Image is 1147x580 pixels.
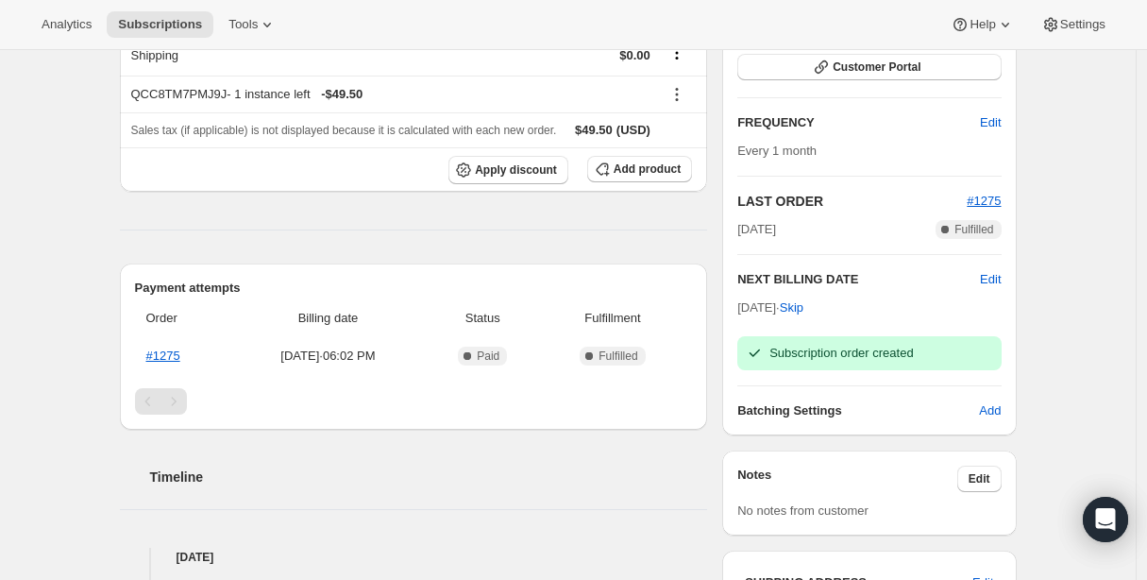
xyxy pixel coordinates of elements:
[954,222,993,237] span: Fulfilled
[737,466,957,492] h3: Notes
[131,85,650,104] div: QCC8TM7PMJ9J - 1 instance left
[737,220,776,239] span: [DATE]
[131,124,557,137] span: Sales tax (if applicable) is not displayed because it is calculated with each new order.
[737,192,967,211] h2: LAST ORDER
[780,299,803,317] span: Skip
[228,17,258,32] span: Tools
[737,144,817,158] span: Every 1 month
[135,279,693,298] h2: Payment attempts
[432,309,533,328] span: Status
[957,466,1002,492] button: Edit
[587,156,692,182] button: Add product
[448,156,568,184] button: Apply discount
[833,60,920,75] span: Customer Portal
[120,548,708,567] h4: [DATE]
[737,503,869,518] span: No notes from customer
[967,192,1001,211] button: #1275
[979,401,1001,420] span: Add
[135,388,693,415] nav: Pagination
[980,270,1001,289] button: Edit
[970,17,995,32] span: Help
[737,270,980,289] h2: NEXT BILLING DATE
[217,11,288,38] button: Tools
[1030,11,1117,38] button: Settings
[614,162,681,177] span: Add product
[146,349,180,363] a: #1275
[120,34,447,76] th: Shipping
[107,11,213,38] button: Subscriptions
[575,123,613,137] span: $49.50
[737,401,979,420] h6: Batching Settings
[969,108,1012,138] button: Edit
[235,347,421,366] span: [DATE] · 06:02 PM
[619,48,650,62] span: $0.00
[150,468,708,486] h2: Timeline
[737,300,803,315] span: [DATE] ·
[968,396,1012,426] button: Add
[662,43,692,63] button: Shipping actions
[737,54,1001,80] button: Customer Portal
[235,309,421,328] span: Billing date
[967,194,1001,208] a: #1275
[1083,497,1128,542] div: Open Intercom Messenger
[613,121,650,140] span: (USD)
[980,113,1001,132] span: Edit
[939,11,1025,38] button: Help
[321,85,363,104] span: - $49.50
[769,346,913,360] span: Subscription order created
[475,162,557,178] span: Apply discount
[477,349,499,364] span: Paid
[599,349,637,364] span: Fulfilled
[118,17,202,32] span: Subscriptions
[737,113,980,132] h2: FREQUENCY
[969,471,990,486] span: Edit
[545,309,681,328] span: Fulfillment
[768,293,815,323] button: Skip
[135,298,230,339] th: Order
[30,11,103,38] button: Analytics
[42,17,92,32] span: Analytics
[1060,17,1105,32] span: Settings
